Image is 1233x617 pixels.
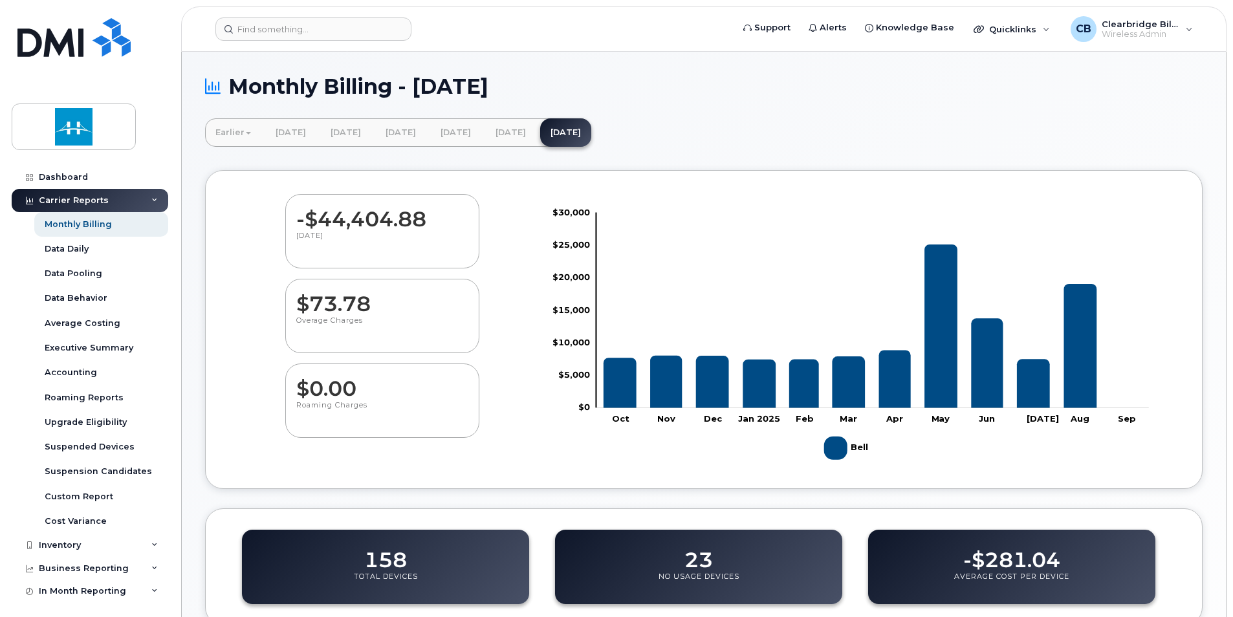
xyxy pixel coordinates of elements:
[265,118,316,147] a: [DATE]
[296,195,468,231] dd: -$44,404.88
[552,206,590,217] tspan: $30,000
[296,400,468,424] p: Roaming Charges
[364,536,407,572] dd: 158
[354,572,418,595] p: Total Devices
[375,118,426,147] a: [DATE]
[963,536,1060,572] dd: -$281.04
[1027,413,1059,424] tspan: [DATE]
[540,118,591,147] a: [DATE]
[840,413,857,424] tspan: Mar
[824,431,871,465] g: Legend
[552,206,1150,464] g: Chart
[954,572,1069,595] p: Average Cost Per Device
[657,413,675,424] tspan: Nov
[558,369,590,380] tspan: $5,000
[485,118,536,147] a: [DATE]
[296,279,468,316] dd: $73.78
[684,536,713,572] dd: 23
[796,413,814,424] tspan: Feb
[320,118,371,147] a: [DATE]
[296,316,468,339] p: Overage Charges
[578,402,590,412] tspan: $0
[703,413,722,424] tspan: Dec
[552,304,590,314] tspan: $15,000
[932,413,950,424] tspan: May
[552,239,590,250] tspan: $25,000
[738,413,780,424] tspan: Jan 2025
[1118,413,1137,424] tspan: Sep
[979,413,995,424] tspan: Jun
[552,272,590,282] tspan: $20,000
[296,364,468,400] dd: $0.00
[659,572,739,595] p: No Usage Devices
[611,413,629,424] tspan: Oct
[205,118,261,147] a: Earlier
[430,118,481,147] a: [DATE]
[205,75,1203,98] h1: Monthly Billing - [DATE]
[886,413,903,424] tspan: Apr
[296,231,468,254] p: [DATE]
[824,431,871,465] g: Bell
[552,337,590,347] tspan: $10,000
[1071,413,1090,424] tspan: Aug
